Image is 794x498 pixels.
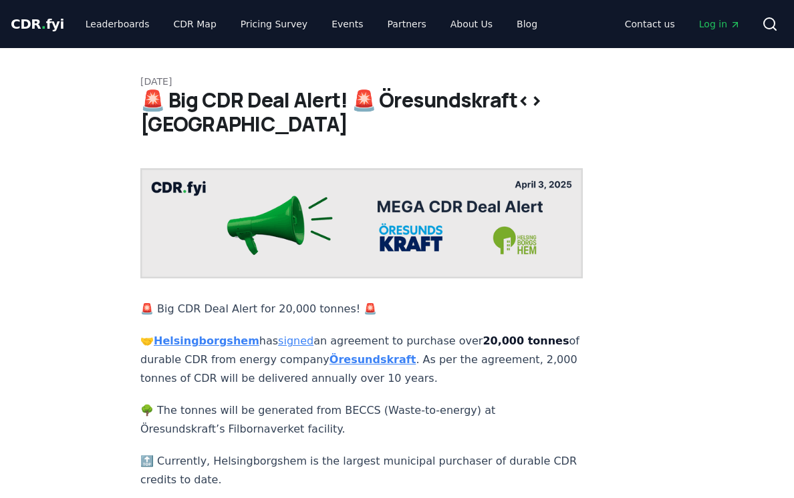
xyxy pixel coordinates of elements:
[75,12,160,36] a: Leaderboards
[140,300,583,318] p: 🚨 Big CDR Deal Alert for 20,000 tonnes! 🚨
[140,168,583,278] img: blog post image
[688,12,751,36] a: Log in
[230,12,318,36] a: Pricing Survey
[614,12,751,36] nav: Main
[163,12,227,36] a: CDR Map
[321,12,374,36] a: Events
[140,332,583,388] p: 🤝 has an agreement to purchase over of durable CDR from energy company . As per the agreement, 2,...
[75,12,548,36] nav: Main
[699,17,741,31] span: Log in
[154,334,259,347] a: Helsingborgshem
[278,334,313,347] a: signed
[140,75,654,88] p: [DATE]
[506,12,548,36] a: Blog
[41,16,46,32] span: .
[140,452,583,489] p: 🔝 Currently, Helsingborgshem is the largest municipal purchaser of durable CDR credits to date.
[614,12,686,36] a: Contact us
[329,353,416,366] a: Öresundskraft
[11,15,64,33] a: CDR.fyi
[377,12,437,36] a: Partners
[140,88,654,136] h1: 🚨 Big CDR Deal Alert! 🚨 Öresundskraft<>[GEOGRAPHIC_DATA]
[440,12,503,36] a: About Us
[483,334,569,347] strong: 20,000 tonnes
[140,401,583,439] p: 🌳 The tonnes will be generated from BECCS (Waste-to-energy) at Öresundskraft’s Filbornaverket fac...
[11,16,64,32] span: CDR fyi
